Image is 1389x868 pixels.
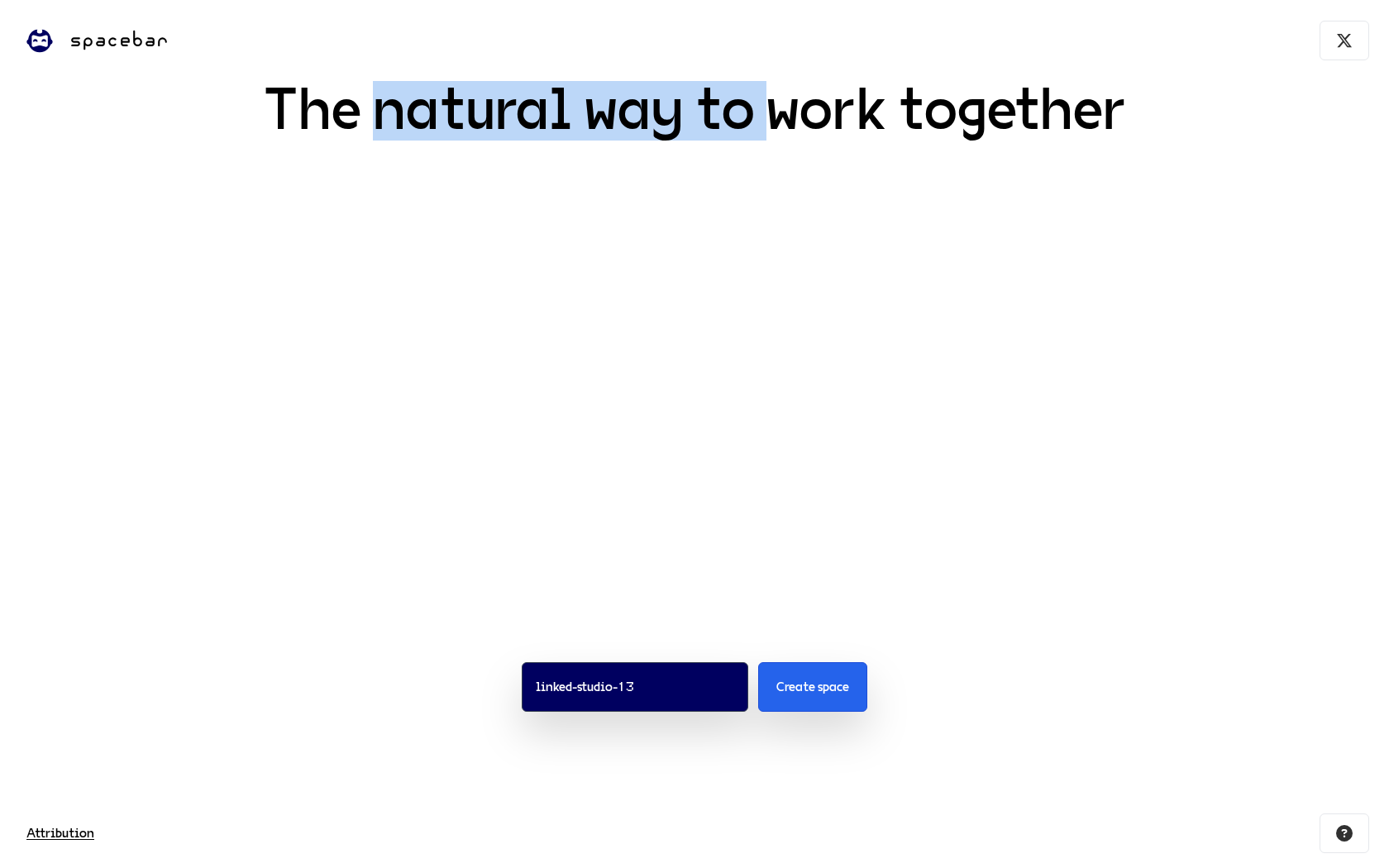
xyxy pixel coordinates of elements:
[20,21,60,60] img: spacebar-logo.svg
[69,22,169,59] span: spacebar
[776,677,849,697] span: Create space
[26,823,94,843] a: Attribution
[522,662,748,712] input: Name of your space
[758,662,867,712] button: Create space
